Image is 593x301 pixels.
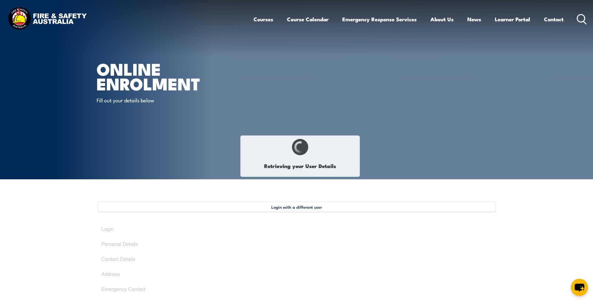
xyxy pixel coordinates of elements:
span: Login with a different user [271,204,322,209]
p: Fill out your details below [97,96,211,104]
a: Contact [544,11,564,28]
a: Learner Portal [495,11,530,28]
a: About Us [430,11,454,28]
h1: Online Enrolment [97,61,251,90]
h1: Retrieving your User Details [244,159,356,173]
a: News [467,11,481,28]
a: Emergency Response Services [342,11,417,28]
button: chat-button [571,279,588,296]
a: Courses [254,11,273,28]
a: Course Calendar [287,11,329,28]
